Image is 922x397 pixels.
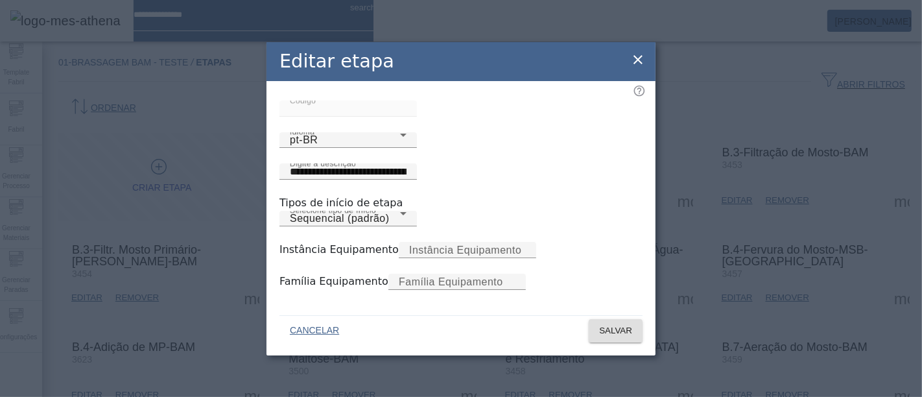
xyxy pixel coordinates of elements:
mat-label: Código [290,96,316,104]
mat-label: Família Equipamento [399,276,503,287]
h2: Editar etapa [279,47,394,75]
label: Instância Equipamento [279,243,399,256]
label: Tipos de início de etapa [279,197,403,209]
span: SALVAR [599,324,632,337]
span: Sequencial (padrão) [290,213,390,224]
mat-label: Instância Equipamento [409,244,521,255]
button: CANCELAR [279,319,349,343]
span: pt-BR [290,134,318,145]
span: CANCELAR [290,324,339,337]
button: SALVAR [589,319,643,343]
mat-label: Digite a descrição [290,159,356,167]
label: Família Equipamento [279,275,388,287]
